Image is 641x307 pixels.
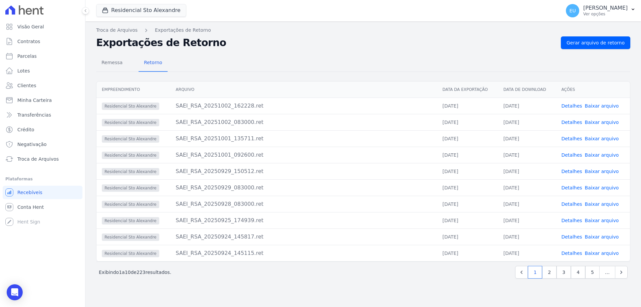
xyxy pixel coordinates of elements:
[176,249,432,257] div: SAEI_RSA_20250924_145115.ret
[437,82,498,98] th: Data da Exportação
[570,8,576,13] span: EU
[176,102,432,110] div: SAEI_RSA_20251002_162228.ret
[498,147,556,163] td: [DATE]
[585,136,619,141] a: Baixar arquivo
[561,169,582,174] a: Detalhes
[561,218,582,223] a: Detalhes
[3,94,82,107] a: Minha Carteira
[96,27,138,34] a: Troca de Arquivos
[585,103,619,109] a: Baixar arquivo
[498,130,556,147] td: [DATE]
[561,136,582,141] a: Detalhes
[498,245,556,261] td: [DATE]
[498,82,556,98] th: Data de Download
[125,270,131,275] span: 10
[556,82,630,98] th: Ações
[567,39,625,46] span: Gerar arquivo de retorno
[102,201,159,208] span: Residencial Sto Alexandre
[176,118,432,126] div: SAEI_RSA_20251002_083000.ret
[437,245,498,261] td: [DATE]
[102,168,159,175] span: Residencial Sto Alexandre
[585,201,619,207] a: Baixar arquivo
[102,234,159,241] span: Residencial Sto Alexandre
[17,112,51,118] span: Transferências
[561,201,582,207] a: Detalhes
[7,284,23,300] div: Open Intercom Messenger
[17,97,52,104] span: Minha Carteira
[102,250,159,257] span: Residencial Sto Alexandre
[155,27,211,34] a: Exportações de Retorno
[583,5,628,11] p: [PERSON_NAME]
[176,184,432,192] div: SAEI_RSA_20250929_083000.ret
[96,4,186,17] button: Residencial Sto Alexandre
[176,135,432,143] div: SAEI_RSA_20251001_135711.ret
[561,251,582,256] a: Detalhes
[498,228,556,245] td: [DATE]
[3,20,82,33] a: Visão Geral
[3,79,82,92] a: Clientes
[5,175,80,183] div: Plataformas
[176,200,432,208] div: SAEI_RSA_20250928_083000.ret
[498,179,556,196] td: [DATE]
[3,108,82,122] a: Transferências
[17,38,40,45] span: Contratos
[96,54,168,72] nav: Tab selector
[3,64,82,78] a: Lotes
[585,218,619,223] a: Baixar arquivo
[437,98,498,114] td: [DATE]
[96,54,128,72] a: Remessa
[102,119,159,126] span: Residencial Sto Alexandre
[17,67,30,74] span: Lotes
[437,228,498,245] td: [DATE]
[515,266,528,279] a: Previous
[96,82,170,98] th: Empreendimento
[585,169,619,174] a: Baixar arquivo
[561,103,582,109] a: Detalhes
[437,147,498,163] td: [DATE]
[528,266,542,279] a: 1
[102,152,159,159] span: Residencial Sto Alexandre
[17,204,44,210] span: Conta Hent
[17,126,34,133] span: Crédito
[17,156,59,162] span: Troca de Arquivos
[498,163,556,179] td: [DATE]
[557,266,571,279] a: 3
[437,179,498,196] td: [DATE]
[97,56,127,69] span: Remessa
[585,266,600,279] a: 5
[3,123,82,136] a: Crédito
[498,212,556,228] td: [DATE]
[176,167,432,175] div: SAEI_RSA_20250929_150512.ret
[3,35,82,48] a: Contratos
[561,36,630,49] a: Gerar arquivo de retorno
[102,135,159,143] span: Residencial Sto Alexandre
[615,266,628,279] a: Next
[583,11,628,17] p: Ver opções
[585,251,619,256] a: Baixar arquivo
[176,216,432,224] div: SAEI_RSA_20250925_174939.ret
[571,266,585,279] a: 4
[137,270,146,275] span: 223
[176,233,432,241] div: SAEI_RSA_20250924_145817.ret
[498,196,556,212] td: [DATE]
[3,138,82,151] a: Negativação
[498,114,556,130] td: [DATE]
[17,53,37,59] span: Parcelas
[102,184,159,192] span: Residencial Sto Alexandre
[437,114,498,130] td: [DATE]
[437,163,498,179] td: [DATE]
[561,234,582,240] a: Detalhes
[561,120,582,125] a: Detalhes
[585,234,619,240] a: Baixar arquivo
[542,266,557,279] a: 2
[96,27,630,34] nav: Breadcrumb
[140,56,166,69] span: Retorno
[599,266,615,279] span: …
[99,269,171,276] p: Exibindo a de resultados.
[585,152,619,158] a: Baixar arquivo
[17,141,47,148] span: Negativação
[498,98,556,114] td: [DATE]
[3,200,82,214] a: Conta Hent
[96,37,556,49] h2: Exportações de Retorno
[585,185,619,190] a: Baixar arquivo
